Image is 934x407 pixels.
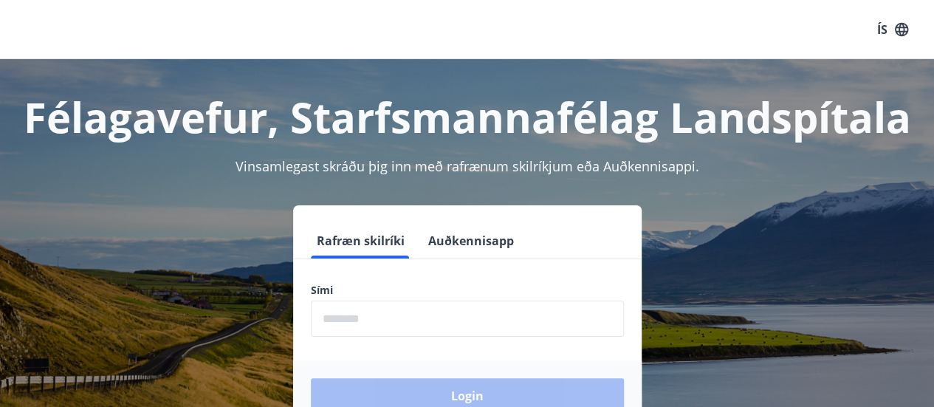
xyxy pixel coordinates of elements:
button: ÍS [869,16,916,43]
label: Sími [311,283,624,298]
button: Auðkennisapp [422,223,520,259]
span: Vinsamlegast skráðu þig inn með rafrænum skilríkjum eða Auðkennisappi. [236,157,699,175]
h1: Félagavefur, Starfsmannafélag Landspítala [18,89,916,145]
button: Rafræn skilríki [311,223,411,259]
